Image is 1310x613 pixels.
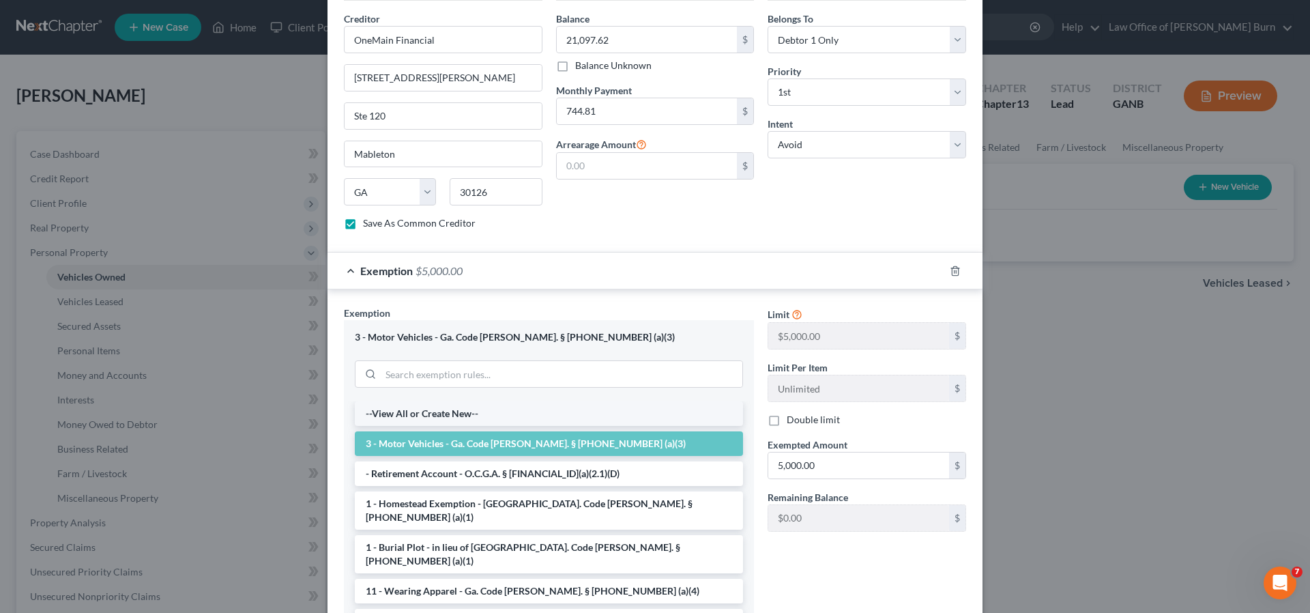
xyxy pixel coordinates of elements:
[355,431,743,456] li: 3 - Motor Vehicles - Ga. Code [PERSON_NAME]. § [PHONE_NUMBER] (a)(3)
[557,153,738,179] input: 0.00
[344,26,542,53] input: Search creditor by name...
[557,98,738,124] input: 0.00
[355,331,743,344] div: 3 - Motor Vehicles - Ga. Code [PERSON_NAME]. § [PHONE_NUMBER] (a)(3)
[949,323,965,349] div: $
[556,136,647,152] label: Arrearage Amount
[355,579,743,603] li: 11 - Wearing Apparel - Ga. Code [PERSON_NAME]. § [PHONE_NUMBER] (a)(4)
[768,375,949,401] input: --
[360,264,413,277] span: Exemption
[556,83,632,98] label: Monthly Payment
[768,66,801,77] span: Priority
[344,13,380,25] span: Creditor
[556,12,589,26] label: Balance
[768,505,949,531] input: --
[355,491,743,530] li: 1 - Homestead Exemption - [GEOGRAPHIC_DATA]. Code [PERSON_NAME]. § [PHONE_NUMBER] (a)(1)
[355,535,743,573] li: 1 - Burial Plot - in lieu of [GEOGRAPHIC_DATA]. Code [PERSON_NAME]. § [PHONE_NUMBER] (a)(1)
[1264,567,1296,599] iframe: Intercom live chat
[450,178,542,205] input: Enter zip...
[575,59,652,72] label: Balance Unknown
[949,375,965,401] div: $
[345,65,542,91] input: Enter address...
[345,141,542,167] input: Enter city...
[768,309,789,320] span: Limit
[363,216,476,230] label: Save As Common Creditor
[949,505,965,531] div: $
[949,453,965,479] div: $
[768,323,949,349] input: --
[768,117,793,131] label: Intent
[345,103,542,129] input: Apt, Suite, etc...
[344,307,390,319] span: Exemption
[768,490,848,504] label: Remaining Balance
[416,264,463,277] span: $5,000.00
[737,153,753,179] div: $
[557,27,738,53] input: 0.00
[737,98,753,124] div: $
[768,439,847,451] span: Exempted Amount
[768,453,949,479] input: 0.00
[787,413,840,427] label: Double limit
[355,401,743,426] li: --View All or Create New--
[768,13,813,25] span: Belongs To
[1292,567,1302,578] span: 7
[381,361,742,387] input: Search exemption rules...
[768,360,828,375] label: Limit Per Item
[737,27,753,53] div: $
[355,461,743,486] li: - Retirement Account - O.C.G.A. § [FINANCIAL_ID](a)(2.1)(D)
